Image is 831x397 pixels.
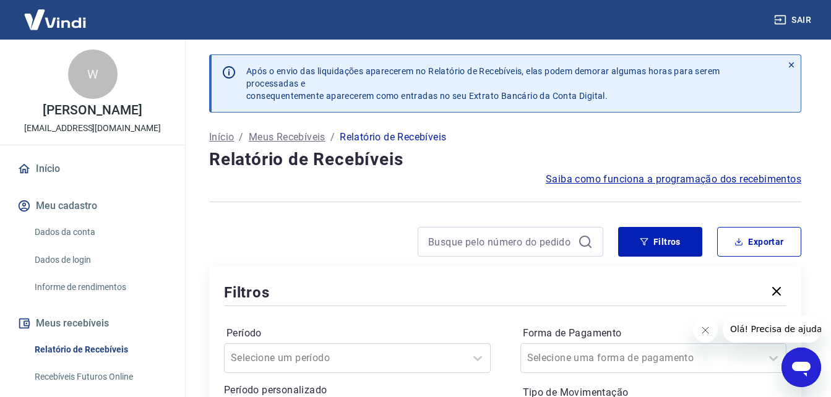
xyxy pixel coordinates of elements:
[15,310,170,337] button: Meus recebíveis
[723,315,821,343] iframe: Mensagem da empresa
[249,130,325,145] a: Meus Recebíveis
[618,227,702,257] button: Filtros
[15,155,170,182] a: Início
[15,1,95,38] img: Vindi
[30,337,170,362] a: Relatório de Recebíveis
[523,326,785,341] label: Forma de Pagamento
[546,172,801,187] a: Saiba como funciona a programação dos recebimentos
[209,130,234,145] a: Início
[781,348,821,387] iframe: Botão para abrir a janela de mensagens
[246,65,772,102] p: Após o envio das liquidações aparecerem no Relatório de Recebíveis, elas podem demorar algumas ho...
[7,9,104,19] span: Olá! Precisa de ajuda?
[340,130,446,145] p: Relatório de Recebíveis
[30,364,170,390] a: Recebíveis Futuros Online
[693,318,718,343] iframe: Fechar mensagem
[24,122,161,135] p: [EMAIL_ADDRESS][DOMAIN_NAME]
[43,104,142,117] p: [PERSON_NAME]
[224,283,270,302] h5: Filtros
[772,9,816,32] button: Sair
[15,192,170,220] button: Meu cadastro
[30,220,170,245] a: Dados da conta
[68,49,118,99] div: W
[209,147,801,172] h4: Relatório de Recebíveis
[330,130,335,145] p: /
[30,275,170,300] a: Informe de rendimentos
[30,247,170,273] a: Dados de login
[239,130,243,145] p: /
[226,326,488,341] label: Período
[428,233,573,251] input: Busque pelo número do pedido
[717,227,801,257] button: Exportar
